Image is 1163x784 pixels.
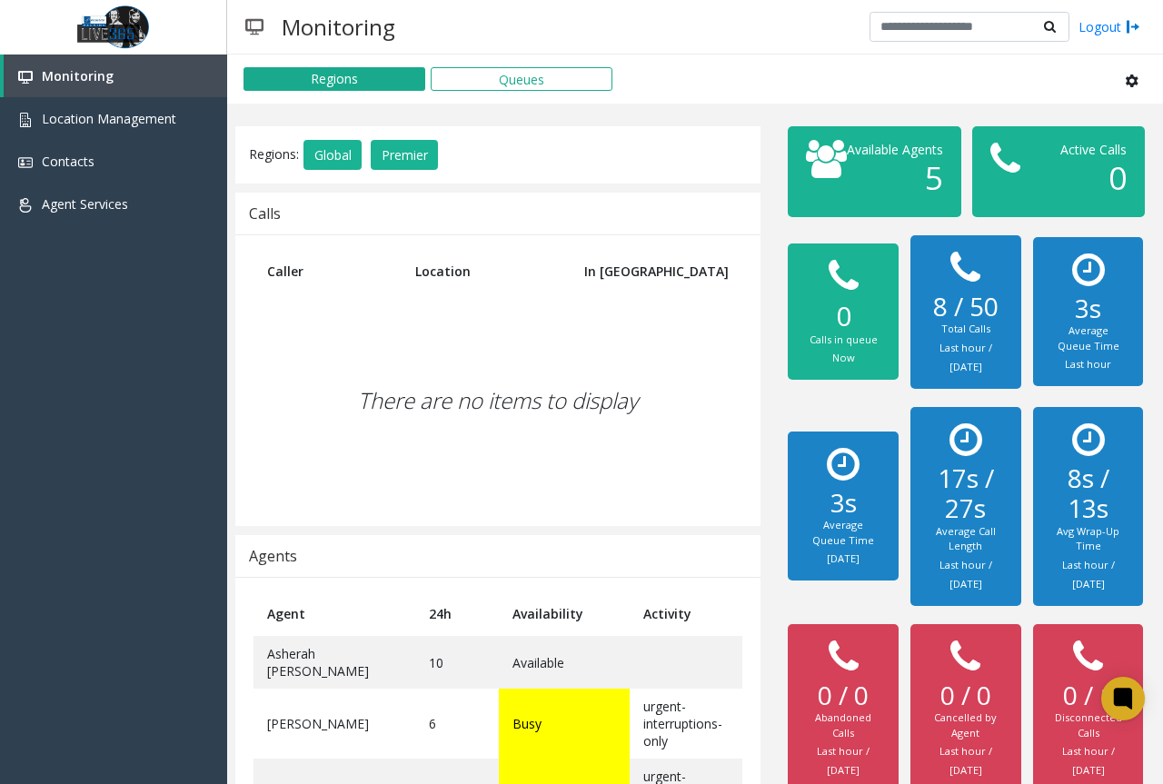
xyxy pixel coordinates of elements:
small: Last hour [1065,357,1111,371]
h2: 0 / 0 [929,680,1002,711]
span: Active Calls [1060,141,1127,158]
td: Asherah [PERSON_NAME] [253,636,415,689]
small: Now [832,351,855,364]
th: Availability [499,591,630,636]
a: Monitoring [4,55,227,97]
th: Activity [630,591,742,636]
div: Avg Wrap-Up Time [1051,524,1125,554]
h2: 0 [806,300,880,332]
div: Average Call Length [929,524,1002,554]
img: logout [1126,17,1140,36]
span: Available Agents [847,141,943,158]
img: 'icon' [18,155,33,170]
td: Available [499,636,630,689]
td: 6 [415,689,498,759]
td: 10 [415,636,498,689]
th: In [GEOGRAPHIC_DATA] [570,249,743,293]
div: Calls [249,202,281,225]
h2: 8s / 13s [1051,463,1125,524]
h2: 3s [806,488,880,519]
div: Average Queue Time [1051,323,1125,353]
span: Monitoring [42,67,114,84]
img: 'icon' [18,198,33,213]
th: Location [402,249,569,293]
button: Queues [431,67,612,91]
span: Regions: [249,144,299,162]
h2: 8 / 50 [929,292,1002,323]
span: Location Management [42,110,176,127]
small: Last hour / [DATE] [817,744,870,777]
span: 0 [1108,156,1127,199]
h2: 17s / 27s [929,463,1002,524]
div: Total Calls [929,322,1002,337]
small: Last hour / [DATE] [939,558,992,590]
td: urgent-interruptions-only [630,689,742,759]
th: 24h [415,591,498,636]
img: pageIcon [245,5,263,49]
div: Cancelled by Agent [929,710,1002,740]
small: Last hour / [DATE] [939,341,992,373]
img: 'icon' [18,113,33,127]
span: 5 [925,156,943,199]
button: Regions [244,67,425,91]
td: [PERSON_NAME] [253,689,415,759]
span: Agent Services [42,195,128,213]
div: There are no items to display [253,293,742,508]
button: Global [303,140,362,171]
h2: 0 / 1 [1051,680,1125,711]
h2: 0 / 0 [806,680,880,711]
small: [DATE] [827,551,860,565]
div: Agents [249,544,297,568]
td: Busy [499,689,630,759]
small: Last hour / [DATE] [939,744,992,777]
div: Calls in queue [806,332,880,348]
small: Last hour / [DATE] [1062,744,1115,777]
small: Last hour / [DATE] [1062,558,1115,590]
th: Agent [253,591,415,636]
h3: Monitoring [273,5,404,49]
div: Average Queue Time [806,518,880,548]
h2: 3s [1051,293,1125,324]
a: Logout [1079,17,1140,36]
div: Disconnected Calls [1051,710,1125,740]
th: Caller [253,249,402,293]
div: Abandoned Calls [806,710,880,740]
span: Contacts [42,153,94,170]
button: Premier [371,140,438,171]
img: 'icon' [18,70,33,84]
